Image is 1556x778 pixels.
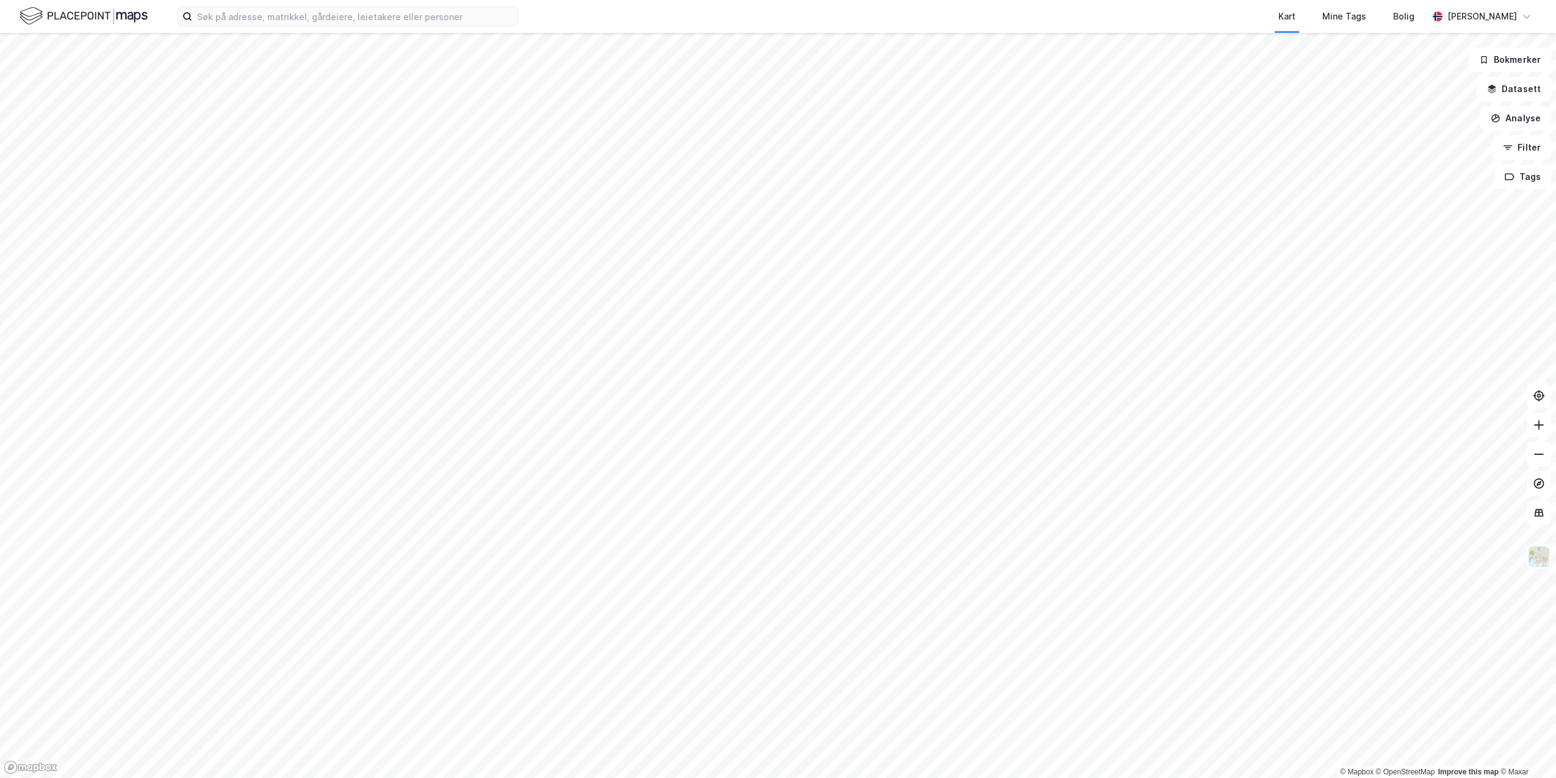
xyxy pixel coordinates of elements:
div: Kart [1278,9,1295,24]
div: [PERSON_NAME] [1447,9,1517,24]
img: logo.f888ab2527a4732fd821a326f86c7f29.svg [20,5,148,27]
iframe: Chat Widget [1495,719,1556,778]
div: Bolig [1393,9,1414,24]
input: Søk på adresse, matrikkel, gårdeiere, leietakere eller personer [192,7,518,26]
div: Mine Tags [1322,9,1366,24]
